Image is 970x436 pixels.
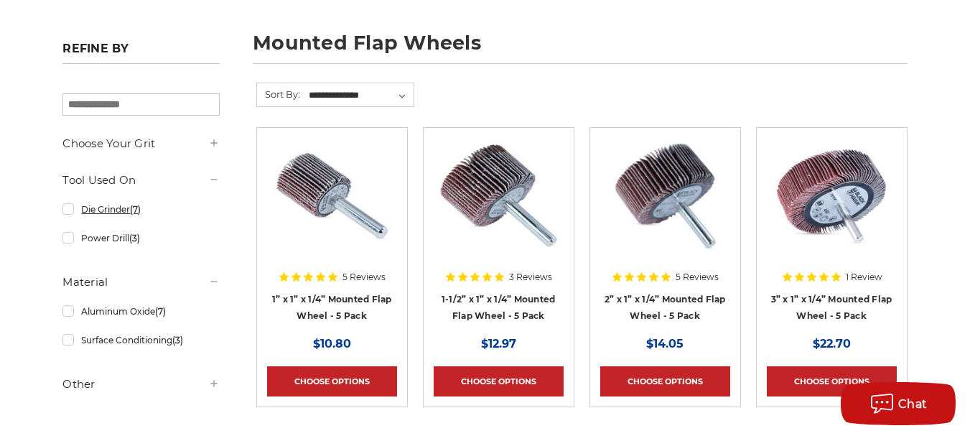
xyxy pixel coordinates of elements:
a: 1-1/2” x 1” x 1/4” Mounted Flap Wheel - 5 Pack [434,138,564,309]
img: 1” x 1” x 1/4” Mounted Flap Wheel - 5 Pack [267,138,397,253]
a: 1” x 1” x 1/4” Mounted Flap Wheel - 5 Pack [272,294,392,321]
a: Choose Options [767,366,897,396]
span: (3) [129,233,140,243]
img: 2” x 1” x 1/4” Mounted Flap Wheel - 5 Pack [600,138,730,253]
span: $10.80 [313,337,351,351]
a: Choose Options [600,366,730,396]
h5: Choose Your Grit [62,135,219,152]
select: Sort By: [307,85,414,106]
img: 1-1/2” x 1” x 1/4” Mounted Flap Wheel - 5 Pack [434,138,564,253]
a: 1-1/2” x 1” x 1/4” Mounted Flap Wheel - 5 Pack [442,294,556,321]
a: Mounted flap wheel with 1/4" Shank [767,138,897,309]
span: (7) [155,306,166,317]
span: $14.05 [646,337,684,351]
a: 1” x 1” x 1/4” Mounted Flap Wheel - 5 Pack [267,138,397,309]
a: Choose Options [267,366,397,396]
a: 2” x 1” x 1/4” Mounted Flap Wheel - 5 Pack [605,294,726,321]
h5: Material [62,274,219,291]
a: 2” x 1” x 1/4” Mounted Flap Wheel - 5 Pack [600,138,730,309]
a: Choose Options [434,366,564,396]
a: Aluminum Oxide [62,299,219,324]
h5: Other [62,376,219,393]
a: 3” x 1” x 1/4” Mounted Flap Wheel - 5 Pack [771,294,892,321]
h5: Tool Used On [62,172,219,189]
button: Chat [841,382,956,425]
span: (3) [172,335,183,345]
a: Power Drill [62,226,219,251]
label: Sort By: [257,83,300,105]
span: Chat [898,397,928,411]
img: Mounted flap wheel with 1/4" Shank [767,138,897,253]
span: $22.70 [813,337,851,351]
a: Surface Conditioning [62,328,219,353]
a: Die Grinder [62,197,219,222]
span: (7) [130,204,141,215]
span: $12.97 [481,337,516,351]
h5: Refine by [62,42,219,64]
h1: mounted flap wheels [253,33,908,64]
